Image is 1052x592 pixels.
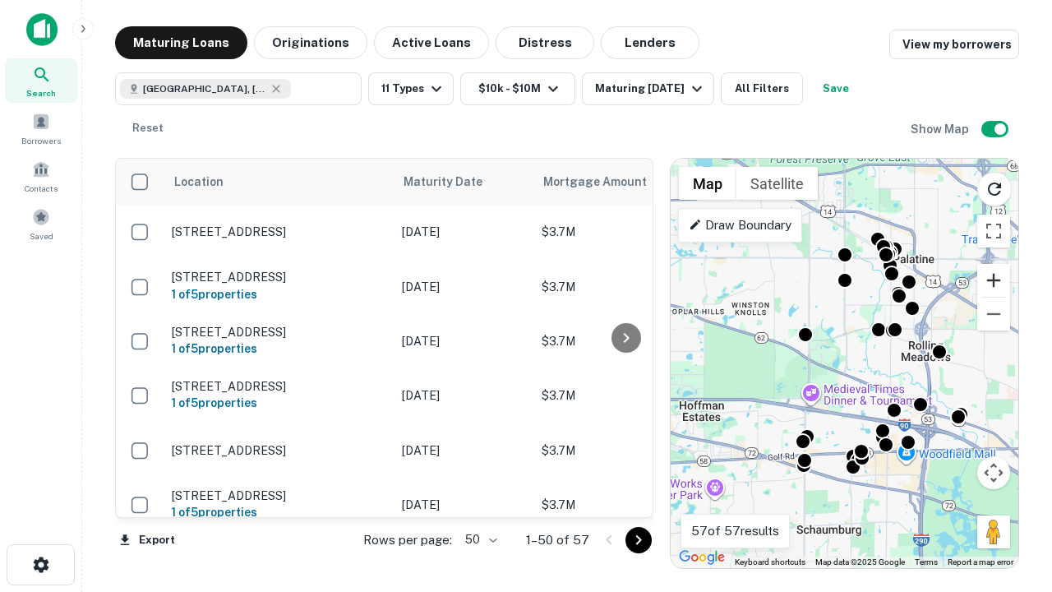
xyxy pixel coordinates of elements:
[735,557,805,568] button: Keyboard shortcuts
[675,547,729,568] img: Google
[675,547,729,568] a: Open this area in Google Maps (opens a new window)
[970,460,1052,539] iframe: Chat Widget
[143,81,266,96] span: [GEOGRAPHIC_DATA], [GEOGRAPHIC_DATA]
[5,58,77,103] a: Search
[402,386,525,405] p: [DATE]
[402,278,525,296] p: [DATE]
[254,26,367,59] button: Originations
[172,325,385,340] p: [STREET_ADDRESS]
[172,224,385,239] p: [STREET_ADDRESS]
[164,159,394,205] th: Location
[172,394,385,412] h6: 1 of 5 properties
[115,528,179,553] button: Export
[394,159,533,205] th: Maturity Date
[172,488,385,503] p: [STREET_ADDRESS]
[948,557,1013,567] a: Report a map error
[889,30,1019,59] a: View my borrowers
[977,298,1010,331] button: Zoom out
[977,456,1010,489] button: Map camera controls
[402,496,525,514] p: [DATE]
[542,332,706,350] p: $3.7M
[459,528,500,552] div: 50
[26,13,58,46] img: capitalize-icon.png
[533,159,714,205] th: Mortgage Amount
[402,332,525,350] p: [DATE]
[496,26,594,59] button: Distress
[172,270,385,284] p: [STREET_ADDRESS]
[5,106,77,150] a: Borrowers
[172,340,385,358] h6: 1 of 5 properties
[26,86,56,99] span: Search
[911,120,971,138] h6: Show Map
[368,72,454,105] button: 11 Types
[5,201,77,246] a: Saved
[122,112,174,145] button: Reset
[601,26,699,59] button: Lenders
[915,557,938,567] a: Terms (opens in new tab)
[172,443,385,458] p: [STREET_ADDRESS]
[172,285,385,303] h6: 1 of 5 properties
[815,557,905,567] span: Map data ©2025 Google
[671,159,1018,568] div: 0 0
[595,79,707,99] div: Maturing [DATE]
[691,521,779,541] p: 57 of 57 results
[721,72,803,105] button: All Filters
[542,223,706,241] p: $3.7M
[542,442,706,460] p: $3.7M
[582,72,714,105] button: Maturing [DATE]
[542,386,706,405] p: $3.7M
[5,154,77,198] a: Contacts
[625,527,652,553] button: Go to next page
[25,182,58,195] span: Contacts
[115,26,247,59] button: Maturing Loans
[542,496,706,514] p: $3.7M
[363,530,452,550] p: Rows per page:
[689,215,791,235] p: Draw Boundary
[172,503,385,521] h6: 1 of 5 properties
[402,442,525,460] p: [DATE]
[810,72,862,105] button: Save your search to get updates of matches that match your search criteria.
[977,264,1010,297] button: Zoom in
[21,134,61,147] span: Borrowers
[172,379,385,394] p: [STREET_ADDRESS]
[526,530,589,550] p: 1–50 of 57
[542,278,706,296] p: $3.7M
[460,72,575,105] button: $10k - $10M
[404,172,504,192] span: Maturity Date
[679,167,736,200] button: Show street map
[736,167,818,200] button: Show satellite imagery
[977,215,1010,247] button: Toggle fullscreen view
[402,223,525,241] p: [DATE]
[543,172,668,192] span: Mortgage Amount
[30,229,53,243] span: Saved
[374,26,489,59] button: Active Loans
[977,172,1012,206] button: Reload search area
[173,172,224,192] span: Location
